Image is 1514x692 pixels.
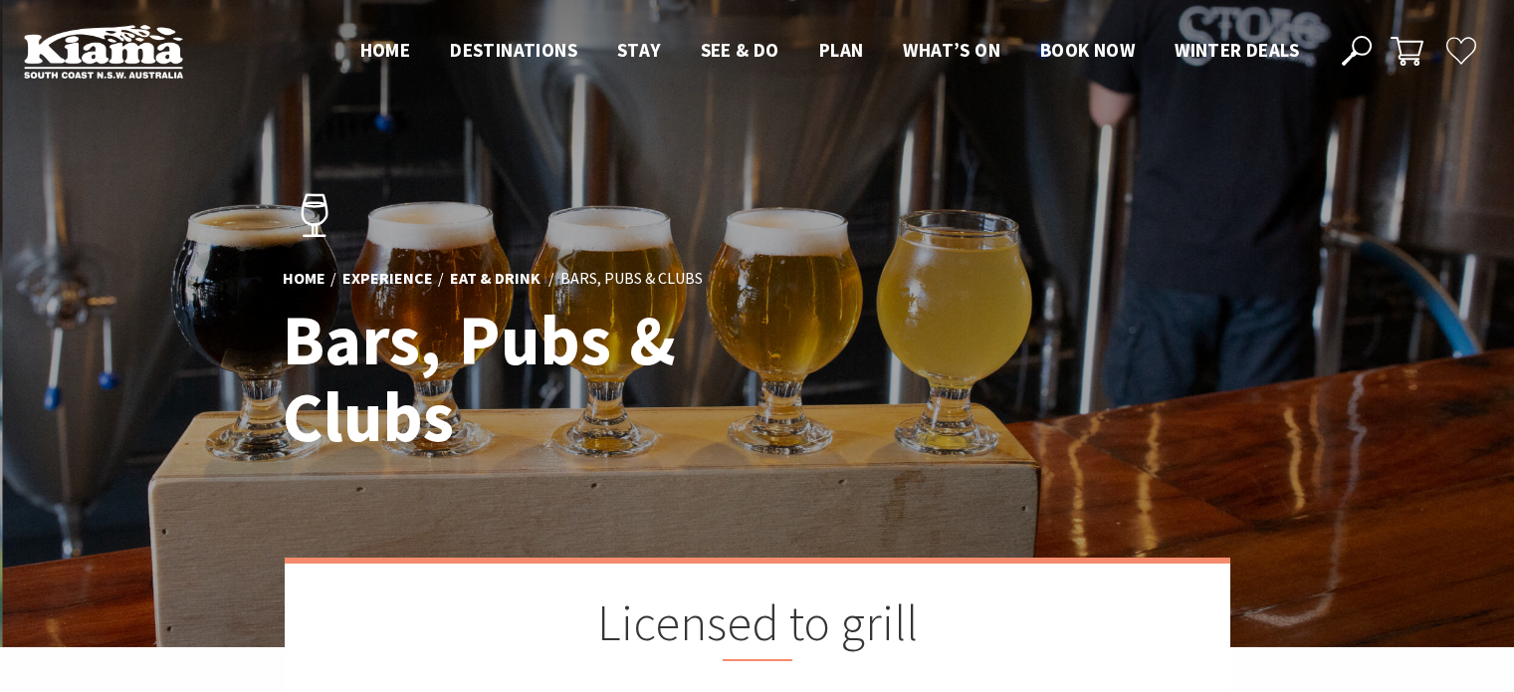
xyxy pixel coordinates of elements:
[450,38,577,62] span: Destinations
[24,24,183,79] img: Kiama Logo
[1040,38,1135,62] span: Book now
[1175,38,1299,62] span: Winter Deals
[340,35,1319,68] nav: Main Menu
[342,269,433,291] a: Experience
[384,593,1131,661] h2: Licensed to grill
[617,38,661,62] span: Stay
[903,38,1000,62] span: What’s On
[450,269,541,291] a: Eat & Drink
[283,303,845,456] h1: Bars, Pubs & Clubs
[283,269,325,291] a: Home
[360,38,411,62] span: Home
[701,38,779,62] span: See & Do
[819,38,864,62] span: Plan
[560,267,703,293] li: Bars, Pubs & Clubs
